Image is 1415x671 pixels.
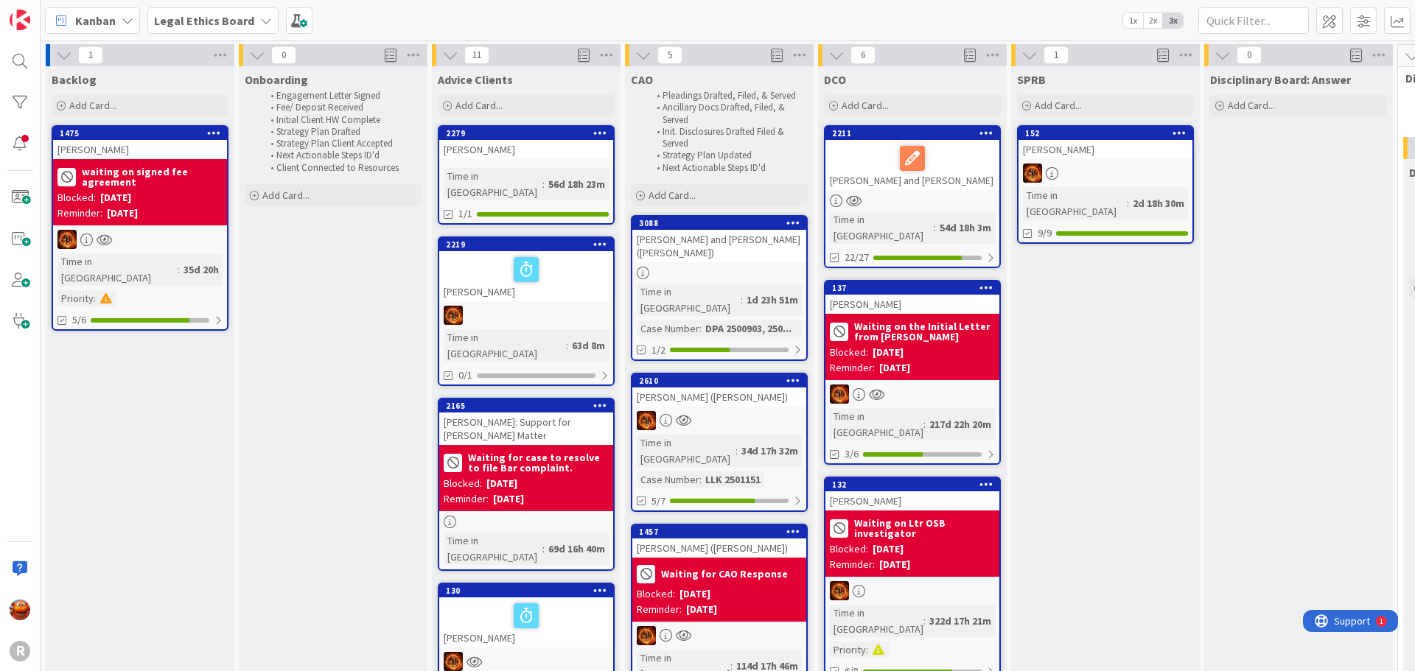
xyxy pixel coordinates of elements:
span: : [542,541,545,557]
b: Waiting for CAO Response [661,569,788,579]
div: 130 [446,586,613,596]
div: [DATE] [686,602,717,617]
div: [PERSON_NAME] [439,251,613,301]
span: 3x [1163,13,1183,28]
div: 152 [1025,128,1192,138]
span: Add Card... [842,99,889,112]
div: [DATE] [107,205,138,221]
div: 137 [825,281,999,295]
div: Reminder: [444,491,489,507]
span: Advice Clients [438,72,513,87]
div: Case Number [637,471,699,488]
div: [DATE] [679,586,710,602]
div: 2165[PERSON_NAME]: Support for [PERSON_NAME] Matter [439,399,613,445]
div: [DATE] [873,541,904,557]
div: [PERSON_NAME]: Support for [PERSON_NAME] Matter [439,412,613,445]
div: [DATE] [873,345,904,360]
div: Time in [GEOGRAPHIC_DATA] [830,211,934,244]
div: Priority [830,642,866,658]
div: Reminder: [57,205,102,221]
div: [PERSON_NAME] [53,140,227,159]
span: 1x [1123,13,1143,28]
span: : [542,176,545,192]
div: 1475[PERSON_NAME] [53,127,227,159]
span: : [741,292,743,308]
div: 137[PERSON_NAME] [825,281,999,314]
div: Blocked: [637,586,675,602]
span: : [699,320,702,337]
div: Reminder: [830,557,875,572]
span: : [923,613,926,629]
div: Time in [GEOGRAPHIC_DATA] [1023,187,1127,219]
div: [PERSON_NAME] [825,295,999,314]
div: Time in [GEOGRAPHIC_DATA] [830,408,923,440]
div: 2211[PERSON_NAME] and [PERSON_NAME] [825,127,999,190]
li: Strategy Plan Client Accepted [262,138,419,150]
span: Backlog [52,72,97,87]
span: Add Card... [1228,99,1275,112]
div: Priority [57,290,94,306]
div: 3088[PERSON_NAME] and [PERSON_NAME] ([PERSON_NAME]) [632,217,806,262]
div: [DATE] [879,360,910,376]
div: [DATE] [486,476,517,491]
img: KA [10,600,30,620]
img: TR [444,306,463,325]
div: 217d 22h 20m [926,416,995,432]
span: 22/27 [845,250,869,265]
div: 2219[PERSON_NAME] [439,238,613,301]
li: Next Actionable Steps ID'd [262,150,419,161]
span: : [923,416,926,432]
div: 152[PERSON_NAME] [1019,127,1192,159]
span: 1 [78,46,103,64]
span: 1 [1044,46,1069,64]
li: Fee/ Deposit Received [262,102,419,113]
div: TR [632,626,806,645]
span: DCO [824,72,846,87]
div: [PERSON_NAME] [1019,140,1192,159]
div: 1475 [53,127,227,140]
input: Quick Filter... [1198,7,1309,34]
li: Initial Client HW Complete [262,114,419,126]
div: [PERSON_NAME] ([PERSON_NAME]) [632,387,806,407]
span: Add Card... [69,99,116,112]
div: 2279 [446,128,613,138]
span: SPRB [1017,72,1046,87]
span: Add Card... [262,189,310,202]
div: 137 [832,283,999,293]
img: TR [57,230,77,249]
span: 3/6 [845,446,859,462]
div: TR [1019,164,1192,183]
div: 2211 [825,127,999,140]
div: 132[PERSON_NAME] [825,478,999,510]
div: 1d 23h 51m [743,292,802,308]
div: Case Number [637,320,699,337]
div: 2165 [439,399,613,412]
div: [DATE] [879,557,910,572]
img: Visit kanbanzone.com [10,10,30,30]
div: [PERSON_NAME] [439,140,613,159]
li: Init. Disclosures Drafted Filed & Served [649,126,806,150]
div: 132 [825,478,999,491]
div: TR [632,411,806,430]
span: 5/6 [72,312,86,328]
b: Waiting on the Initial Letter from [PERSON_NAME] [854,321,995,342]
span: : [866,642,868,658]
div: Time in [GEOGRAPHIC_DATA] [637,284,741,316]
b: Waiting on Ltr OSB investigator [854,518,995,538]
span: 6 [850,46,876,64]
div: 56d 18h 23m [545,176,609,192]
div: 130 [439,584,613,597]
img: TR [1023,164,1042,183]
div: Reminder: [637,602,682,617]
li: Engagement Letter Signed [262,90,419,102]
div: [PERSON_NAME] [439,597,613,647]
div: 2219 [439,238,613,251]
span: Kanban [75,12,116,29]
div: Time in [GEOGRAPHIC_DATA] [444,533,542,565]
span: CAO [631,72,653,87]
div: 322d 17h 21m [926,613,995,629]
span: Support [31,2,67,20]
div: 63d 8m [568,337,609,354]
span: : [736,443,738,459]
span: 0 [271,46,296,64]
